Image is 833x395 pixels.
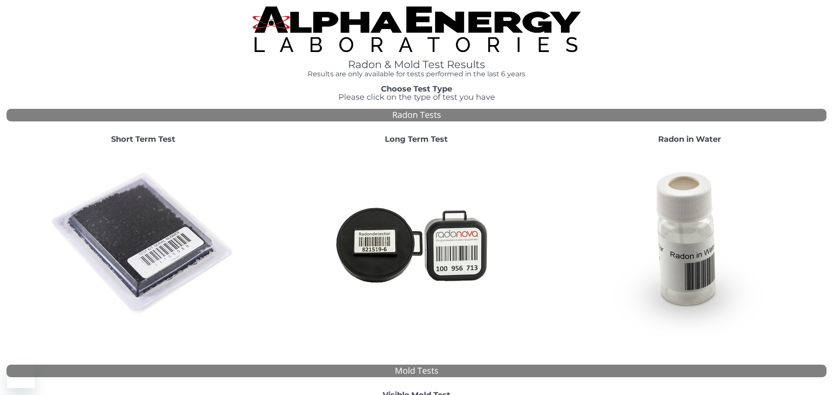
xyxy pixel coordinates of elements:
h4: Results are only available for tests performed in the last 6 years [253,70,580,78]
img: TightCrop.jpg [253,7,580,52]
strong: Radon in Water [658,134,721,144]
img: RadoninWater.jpg [597,150,783,337]
div: Mold Tests [7,365,826,377]
img: Radtrak2vsRadtrak3.jpg [323,150,510,337]
img: ShortTerm.jpg [50,150,236,337]
div: Radon Tests [7,109,826,121]
strong: Long Term Test [385,134,448,144]
strong: Short Term Test [111,134,175,144]
iframe: Button to launch messaging window [7,360,35,388]
strong: Choose Test Type [381,84,452,94]
span: Please click on the type of test you have [338,92,495,102]
h1: Radon & Mold Test Results [253,59,580,70]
